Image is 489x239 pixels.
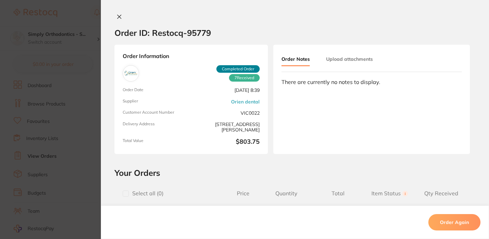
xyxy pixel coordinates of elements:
[281,79,462,85] div: There are currently no notes to display.
[226,190,260,197] span: Price
[123,99,188,104] span: Supplier
[123,138,188,146] span: Total Value
[114,28,211,38] h2: Order ID: Restocq- 95779
[231,99,260,104] a: Orien dental
[260,190,312,197] span: Quantity
[216,65,260,73] span: Completed Order
[124,67,137,80] img: Orien dental
[194,110,260,116] span: VIC0022
[114,168,475,178] h2: Your Orders
[326,53,373,65] button: Upload attachments
[123,53,260,60] strong: Order Information
[123,122,188,133] span: Delivery Address
[229,74,260,82] span: Received
[194,87,260,93] span: [DATE] 8:39
[281,53,310,66] button: Order Notes
[312,190,364,197] span: Total
[415,190,467,197] span: Qty Received
[123,110,188,116] span: Customer Account Number
[129,190,164,197] span: Select all ( 0 )
[123,87,188,93] span: Order Date
[194,122,260,133] span: [STREET_ADDRESS][PERSON_NAME]
[428,214,480,230] button: Order Again
[364,190,416,197] span: Item Status
[194,138,260,146] b: $803.75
